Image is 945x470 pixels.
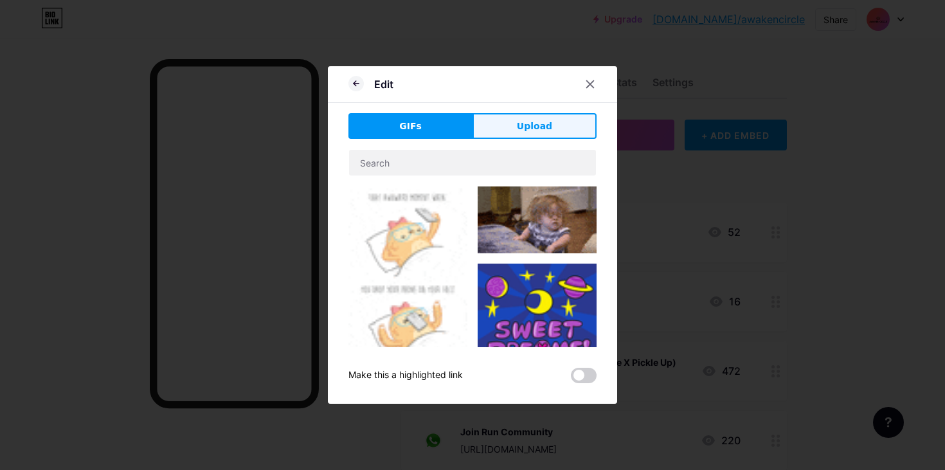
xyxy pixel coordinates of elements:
img: Gihpy [478,186,597,253]
input: Search [349,150,596,176]
div: Edit [374,77,393,92]
span: Upload [517,120,552,133]
button: Upload [473,113,597,139]
img: Gihpy [348,186,467,366]
div: Make this a highlighted link [348,368,463,383]
button: GIFs [348,113,473,139]
img: Gihpy [478,264,597,395]
span: GIFs [399,120,422,133]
